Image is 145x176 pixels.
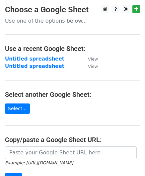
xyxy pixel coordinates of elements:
h3: Choose a Google Sheet [5,5,140,15]
h4: Select another Google Sheet: [5,90,140,98]
a: View [81,56,98,62]
input: Paste your Google Sheet URL here [5,146,137,159]
h4: Use a recent Google Sheet: [5,45,140,53]
small: View [88,57,98,62]
a: Select... [5,103,30,114]
a: Untitled spreadsheet [5,56,64,62]
h4: Copy/paste a Google Sheet URL: [5,136,140,144]
p: Use one of the options below... [5,17,140,24]
small: Example: [URL][DOMAIN_NAME] [5,160,73,165]
a: View [81,63,98,69]
small: View [88,64,98,69]
a: Untitled spreadsheet [5,63,64,69]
